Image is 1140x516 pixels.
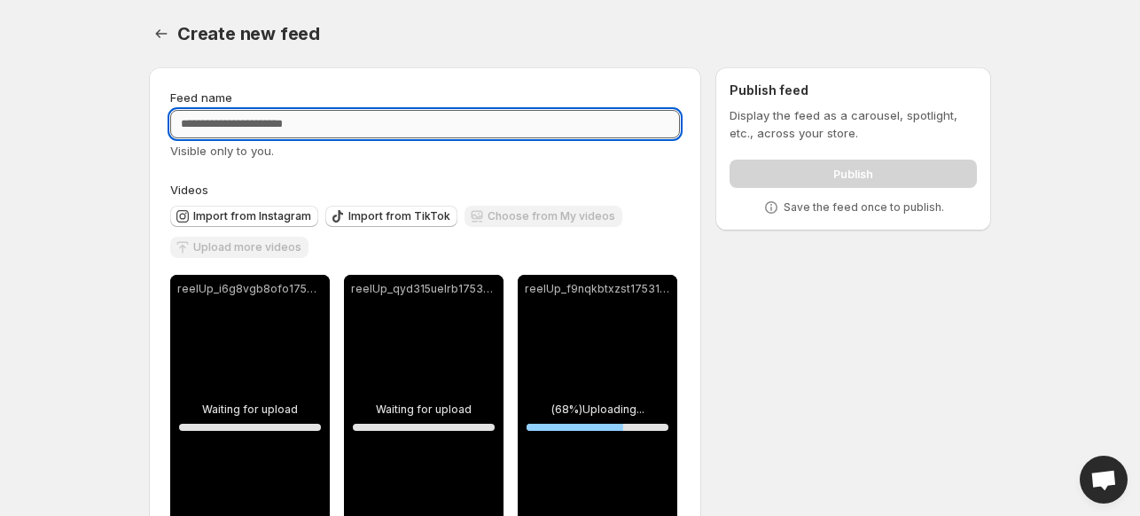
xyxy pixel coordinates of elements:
[170,206,318,227] button: Import from Instagram
[730,106,977,142] p: Display the feed as a carousel, spotlight, etc., across your store.
[170,144,274,158] span: Visible only to you.
[525,282,670,296] p: reelUp_f9nqkbtxzst1753172896691_medium_6d9c42ec-dc8a-467f-a12d-f5dd85aeda9c.mp4
[177,282,323,296] p: reelUp_i6g8vgb8ofo1753172700585_short.mp4
[351,282,496,296] p: reelUp_qyd315uelrb1753172700585_low.mp4
[193,209,311,223] span: Import from Instagram
[730,82,977,99] h2: Publish feed
[149,21,174,46] button: Settings
[325,206,457,227] button: Import from TikTok
[170,183,208,197] span: Videos
[1080,456,1128,504] div: Open chat
[170,90,232,105] span: Feed name
[348,209,450,223] span: Import from TikTok
[177,23,320,44] span: Create new feed
[784,200,944,215] p: Save the feed once to publish.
